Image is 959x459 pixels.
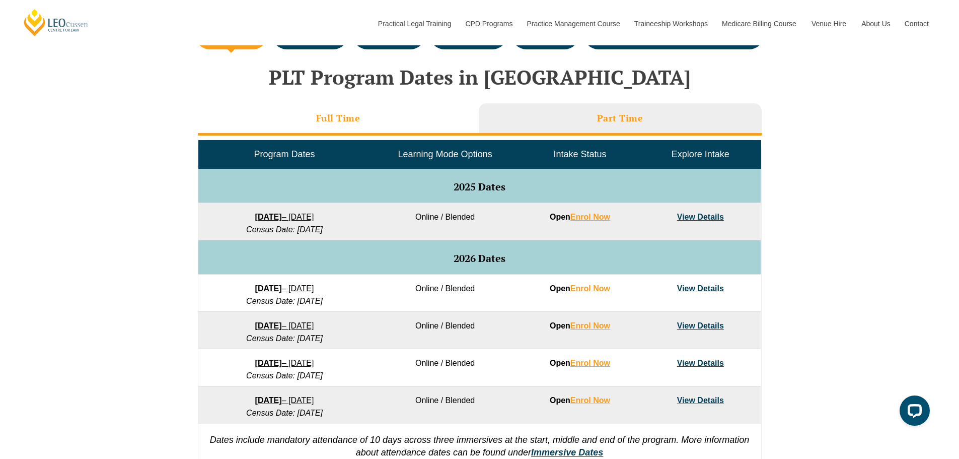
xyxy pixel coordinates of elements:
[246,334,323,343] em: Census Date: [DATE]
[255,213,282,221] strong: [DATE]
[371,2,458,45] a: Practical Legal Training
[854,2,897,45] a: About Us
[193,66,767,88] h2: PLT Program Dates in [GEOGRAPHIC_DATA]
[371,349,520,386] td: Online / Blended
[570,396,610,405] a: Enrol Now
[210,435,750,457] em: Dates include mandatory attendance of 10 days across three immersives at the start, middle and en...
[371,386,520,424] td: Online / Blended
[531,447,603,457] a: Immersive Dates
[892,391,934,434] iframe: LiveChat chat widget
[570,359,610,367] a: Enrol Now
[672,149,729,159] span: Explore Intake
[246,297,323,305] em: Census Date: [DATE]
[246,371,323,380] em: Census Date: [DATE]
[550,284,610,293] strong: Open
[714,2,804,45] a: Medicare Billing Course
[316,112,360,124] h3: Full Time
[570,213,610,221] a: Enrol Now
[255,321,282,330] strong: [DATE]
[550,359,610,367] strong: Open
[454,251,505,265] span: 2026 Dates
[570,321,610,330] a: Enrol Now
[458,2,519,45] a: CPD Programs
[597,112,643,124] h3: Part Time
[398,149,492,159] span: Learning Mode Options
[255,359,282,367] strong: [DATE]
[255,284,314,293] a: [DATE]– [DATE]
[255,284,282,293] strong: [DATE]
[570,284,610,293] a: Enrol Now
[371,312,520,349] td: Online / Blended
[677,359,724,367] a: View Details
[454,180,505,193] span: 2025 Dates
[371,203,520,240] td: Online / Blended
[677,284,724,293] a: View Details
[23,8,90,37] a: [PERSON_NAME] Centre for Law
[246,409,323,417] em: Census Date: [DATE]
[804,2,854,45] a: Venue Hire
[897,2,936,45] a: Contact
[550,396,610,405] strong: Open
[520,2,627,45] a: Practice Management Course
[255,321,314,330] a: [DATE]– [DATE]
[553,149,606,159] span: Intake Status
[255,359,314,367] a: [DATE]– [DATE]
[550,321,610,330] strong: Open
[254,149,315,159] span: Program Dates
[255,213,314,221] a: [DATE]– [DATE]
[255,396,282,405] strong: [DATE]
[677,396,724,405] a: View Details
[627,2,714,45] a: Traineeship Workshops
[677,213,724,221] a: View Details
[677,321,724,330] a: View Details
[255,396,314,405] a: [DATE]– [DATE]
[246,225,323,234] em: Census Date: [DATE]
[371,275,520,312] td: Online / Blended
[550,213,610,221] strong: Open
